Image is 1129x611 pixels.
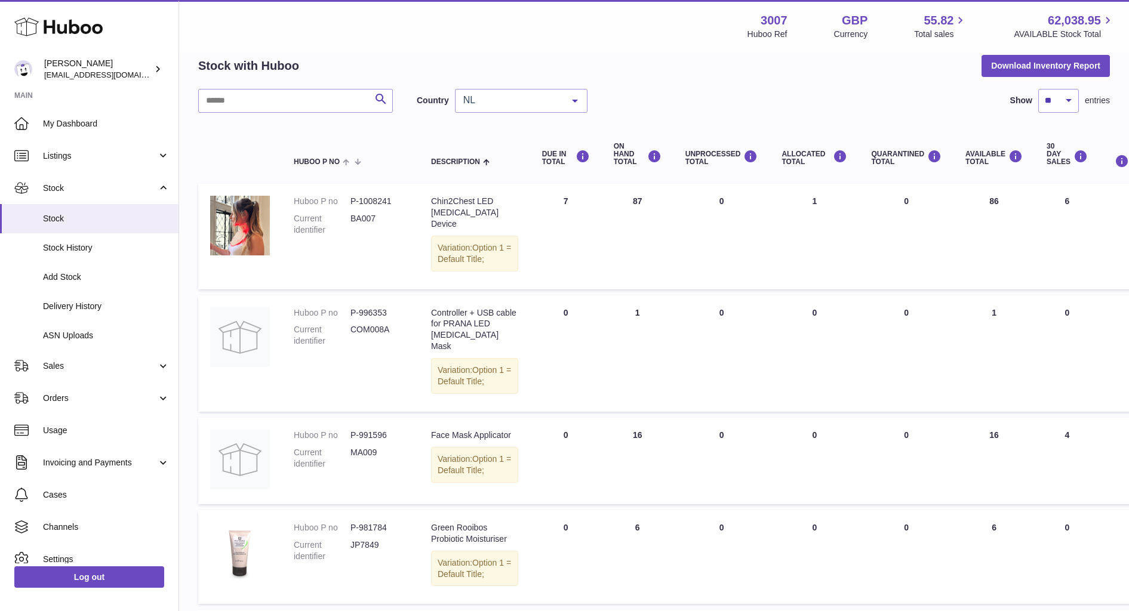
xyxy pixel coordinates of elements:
[1010,95,1032,106] label: Show
[1047,143,1088,166] div: 30 DAY SALES
[294,522,350,533] dt: Huboo P no
[210,196,270,255] img: product image
[438,243,511,264] span: Option 1 = Default Title;
[43,489,170,501] span: Cases
[294,324,350,347] dt: Current identifier
[1035,295,1100,412] td: 0
[210,430,270,489] img: product image
[14,566,164,588] a: Log out
[43,521,170,533] span: Channels
[431,158,480,166] span: Description
[431,522,518,545] div: Green Rooibos Probiotic Moisturiser
[14,60,32,78] img: bevmay@maysama.com
[198,58,299,74] h2: Stock with Huboo
[43,393,157,404] span: Orders
[953,418,1035,504] td: 16
[673,184,770,289] td: 0
[965,150,1023,166] div: AVAILABLE Total
[294,539,350,562] dt: Current identifier
[673,295,770,412] td: 0
[673,510,770,604] td: 0
[782,150,847,166] div: ALLOCATED Total
[350,430,407,441] dd: P-991596
[602,295,673,412] td: 1
[982,55,1110,76] button: Download Inventory Report
[614,143,662,166] div: ON HAND Total
[834,29,868,40] div: Currency
[350,196,407,207] dd: P-1008241
[602,510,673,604] td: 6
[210,307,270,367] img: product image
[43,425,170,436] span: Usage
[953,184,1035,289] td: 86
[350,324,407,347] dd: COM008A
[1014,29,1115,40] span: AVAILABLE Stock Total
[44,70,176,79] span: [EMAIL_ADDRESS][DOMAIN_NAME]
[602,418,673,504] td: 16
[460,94,563,106] span: NL
[294,447,350,470] dt: Current identifier
[43,554,170,565] span: Settings
[43,301,170,312] span: Delivery History
[770,418,859,504] td: 0
[904,430,909,440] span: 0
[530,510,602,604] td: 0
[350,213,407,236] dd: BA007
[673,418,770,504] td: 0
[530,418,602,504] td: 0
[294,307,350,319] dt: Huboo P no
[294,158,340,166] span: Huboo P no
[1014,13,1115,40] a: 62,038.95 AVAILABLE Stock Total
[294,430,350,441] dt: Huboo P no
[871,150,942,166] div: QUARANTINED Total
[761,13,787,29] strong: 3007
[904,523,909,532] span: 0
[431,236,518,271] div: Variation:
[350,307,407,319] dd: P-996353
[431,196,518,230] div: Chin2Chest LED [MEDICAL_DATA] Device
[431,307,518,353] div: Controller + USB cable for PRANA LED [MEDICAL_DATA] Mask
[438,558,511,579] span: Option 1 = Default Title;
[953,510,1035,604] td: 6
[770,295,859,412] td: 0
[770,184,859,289] td: 1
[294,213,350,236] dt: Current identifier
[44,58,152,81] div: [PERSON_NAME]
[914,13,967,40] a: 55.82 Total sales
[904,308,909,317] span: 0
[770,510,859,604] td: 0
[602,184,673,289] td: 87
[417,95,449,106] label: Country
[431,551,518,587] div: Variation:
[431,447,518,483] div: Variation:
[431,358,518,394] div: Variation:
[953,295,1035,412] td: 1
[43,242,170,254] span: Stock History
[43,118,170,129] span: My Dashboard
[350,447,407,470] dd: MA009
[431,430,518,441] div: Face Mask Applicator
[350,539,407,562] dd: JP7849
[43,150,157,162] span: Listings
[1085,95,1110,106] span: entries
[43,213,170,224] span: Stock
[904,196,909,206] span: 0
[747,29,787,40] div: Huboo Ref
[530,184,602,289] td: 7
[530,295,602,412] td: 0
[294,196,350,207] dt: Huboo P no
[438,454,511,475] span: Option 1 = Default Title;
[210,522,270,582] img: product image
[1035,418,1100,504] td: 4
[685,150,758,166] div: UNPROCESSED Total
[438,365,511,386] span: Option 1 = Default Title;
[1035,510,1100,604] td: 0
[914,29,967,40] span: Total sales
[43,271,170,283] span: Add Stock
[350,522,407,533] dd: P-981784
[1035,184,1100,289] td: 6
[43,360,157,372] span: Sales
[542,150,590,166] div: DUE IN TOTAL
[924,13,953,29] span: 55.82
[43,183,157,194] span: Stock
